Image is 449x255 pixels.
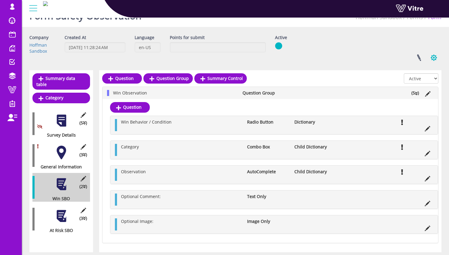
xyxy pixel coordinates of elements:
li: Dictionary [291,119,339,125]
a: Question [102,73,142,84]
li: Image Only [244,218,291,224]
span: (3 ) [79,152,87,158]
div: Survey Details [32,132,85,138]
span: Optional Comment: [121,194,161,199]
li: Text Only [244,194,291,200]
div: General Information [32,164,85,170]
span: Optional Image: [121,218,153,224]
li: (5 ) [408,90,422,96]
a: Summary data table [32,73,90,90]
span: Observation [121,169,146,174]
label: Created At [65,35,86,41]
label: Points for submit [170,35,205,41]
a: Hoffman Sandbox [29,42,47,54]
li: Child Dictionary [291,144,339,150]
img: 9684a1fb-bc34-4884-bb9a-92507fc9fdd2.png [43,1,48,6]
li: Radio Button [244,119,291,125]
li: Child Dictionary [291,169,339,175]
span: Category [121,144,139,150]
li: AutoComplete [244,169,291,175]
a: Question [110,102,150,112]
span: (2 ) [79,184,87,190]
span: Win Observation [113,90,147,96]
img: yes [275,42,282,50]
a: Summary Control [194,73,247,84]
span: (3 ) [79,215,87,221]
div: At Risk SBO [32,227,85,233]
label: Active [275,35,287,41]
label: Language [135,35,154,41]
label: Company [29,35,49,41]
div: Win SBO [32,196,85,202]
li: Question Group [240,90,288,96]
span: Win Behavior / Condition [121,119,172,125]
li: Combo Box [244,144,291,150]
a: Category [32,93,90,103]
span: (5 ) [79,120,87,126]
a: Question Group [143,73,193,84]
